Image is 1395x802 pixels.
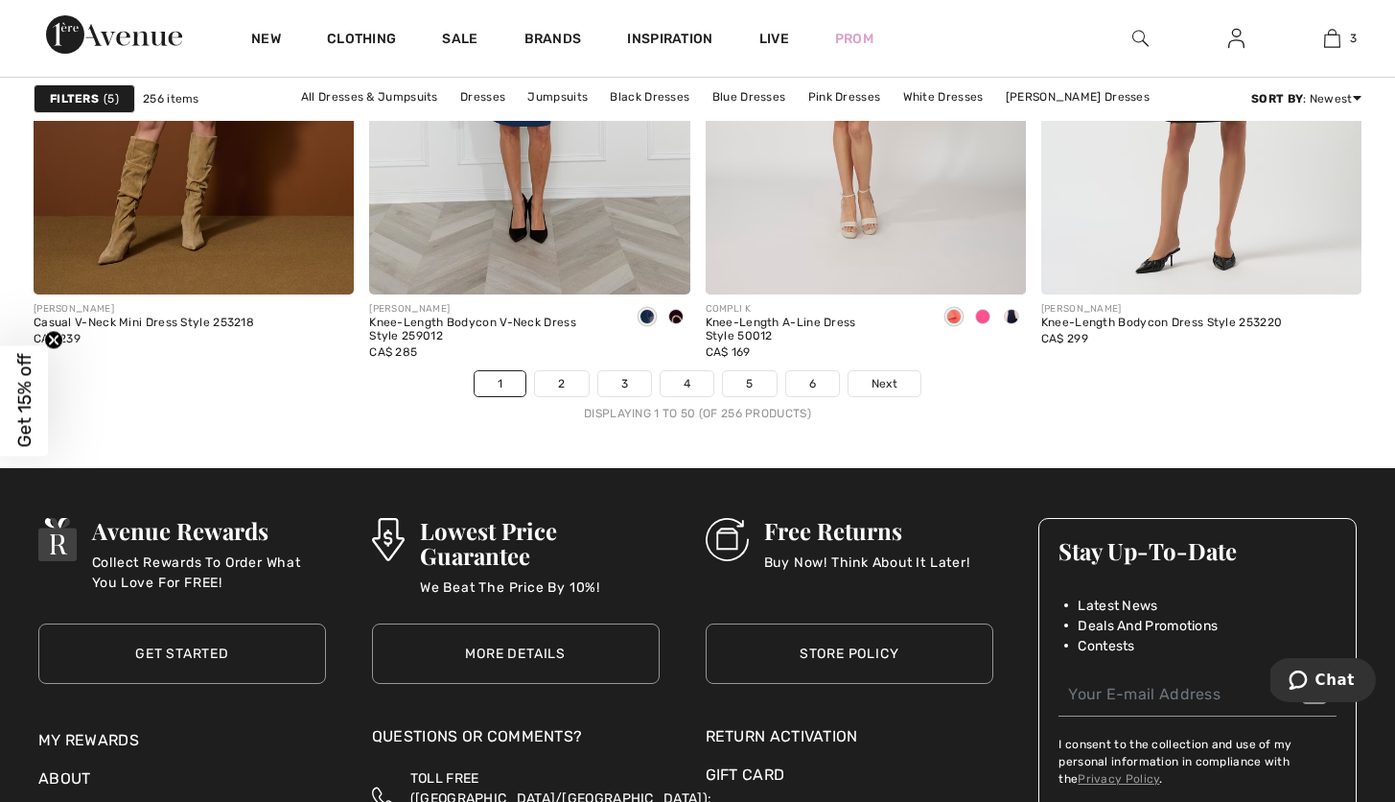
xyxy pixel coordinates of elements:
[799,84,891,109] a: Pink Dresses
[849,371,920,396] a: Next
[34,332,81,345] span: CA$ 239
[997,302,1026,334] div: Navy
[92,518,326,543] h3: Avenue Rewards
[420,578,660,616] p: We Beat The Price By 10%!
[420,518,660,568] h3: Lowest Price Guarantee
[535,371,588,396] a: 2
[759,29,789,49] a: Live
[706,725,993,748] a: Return Activation
[34,317,254,330] div: Casual V-Neck Mini Dress Style 253218
[1058,736,1337,788] label: I consent to the collection and use of my personal information in compliance with the .
[968,302,997,334] div: Candy pink
[600,84,699,109] a: Black Dresses
[1350,30,1357,47] span: 3
[940,302,968,334] div: Coral
[1078,596,1157,616] span: Latest News
[706,345,751,359] span: CA$ 169
[786,371,839,396] a: 6
[1251,90,1361,107] div: : Newest
[1270,658,1376,706] iframe: Opens a widget where you can chat to one of our agents
[251,31,281,51] a: New
[1132,27,1149,50] img: search the website
[706,302,924,317] div: COMPLI K
[46,15,182,54] img: 1ère Avenue
[44,331,63,350] button: Close teaser
[1041,332,1088,345] span: CA$ 299
[369,345,417,359] span: CA$ 285
[1213,27,1260,51] a: Sign In
[706,518,749,561] img: Free Returns
[1078,772,1159,786] a: Privacy Policy
[34,405,1361,422] div: Displaying 1 to 50 (of 256 products)
[723,371,776,396] a: 5
[369,302,616,317] div: [PERSON_NAME]
[996,84,1159,109] a: [PERSON_NAME] Dresses
[524,31,582,51] a: Brands
[372,624,660,684] a: More Details
[451,84,515,109] a: Dresses
[598,371,651,396] a: 3
[643,109,806,134] a: [PERSON_NAME] Dresses
[1041,302,1282,317] div: [PERSON_NAME]
[1285,27,1379,50] a: 3
[38,624,326,684] a: Get Started
[372,518,405,561] img: Lowest Price Guarantee
[92,553,326,591] p: Collect Rewards To Order What You Love For FREE!
[764,518,970,543] h3: Free Returns
[703,84,796,109] a: Blue Dresses
[13,354,35,448] span: Get 15% off
[1228,27,1244,50] img: My Info
[38,767,326,800] div: About
[662,302,690,334] div: Deep plum
[1041,317,1282,330] div: Knee-Length Bodycon Dress Style 253220
[1324,27,1340,50] img: My Bag
[291,84,448,109] a: All Dresses & Jumpsuits
[706,624,993,684] a: Store Policy
[442,31,477,51] a: Sale
[50,90,99,107] strong: Filters
[38,518,77,561] img: Avenue Rewards
[764,553,970,591] p: Buy Now! Think About It Later!
[706,317,924,343] div: Knee-Length A-Line Dress Style 50012
[475,371,525,396] a: 1
[104,90,119,107] span: 5
[1251,92,1303,106] strong: Sort By
[1058,673,1337,717] input: Your E-mail Address
[518,84,597,109] a: Jumpsuits
[34,370,1361,422] nav: Page navigation
[38,731,139,749] a: My Rewards
[872,375,897,392] span: Next
[835,29,873,49] a: Prom
[1078,616,1218,636] span: Deals And Promotions
[369,317,616,343] div: Knee-Length Bodycon V-Neck Dress Style 259012
[894,84,993,109] a: White Dresses
[1078,636,1134,656] span: Contests
[633,302,662,334] div: Dark Teal
[1058,538,1337,563] h3: Stay Up-To-Date
[706,764,993,787] a: Gift Card
[143,90,199,107] span: 256 items
[627,31,712,51] span: Inspiration
[34,302,254,317] div: [PERSON_NAME]
[327,31,396,51] a: Clothing
[661,371,713,396] a: 4
[372,725,660,758] div: Questions or Comments?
